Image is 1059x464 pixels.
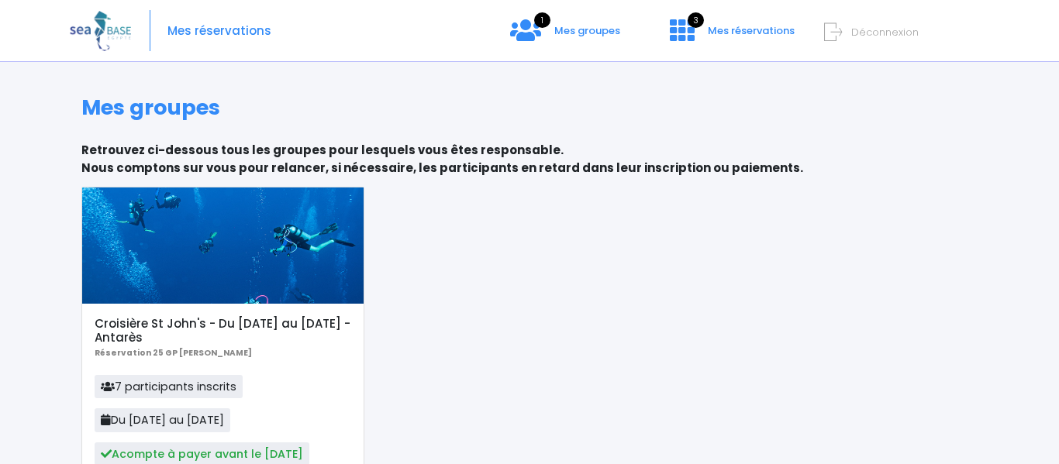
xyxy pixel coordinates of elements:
a: 3 Mes réservations [657,29,804,43]
span: 7 participants inscrits [95,375,243,398]
b: Réservation 25 GP [PERSON_NAME] [95,347,252,359]
h5: Croisière St John's - Du [DATE] au [DATE] - Antarès [95,317,351,345]
span: Mes groupes [554,23,620,38]
span: 3 [688,12,704,28]
h1: Mes groupes [81,95,978,120]
span: 1 [534,12,550,28]
span: Du [DATE] au [DATE] [95,408,230,431]
a: 1 Mes groupes [498,29,633,43]
span: Déconnexion [851,25,919,40]
p: Retrouvez ci-dessous tous les groupes pour lesquels vous êtes responsable. Nous comptons sur vous... [81,142,978,177]
span: Mes réservations [708,23,795,38]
